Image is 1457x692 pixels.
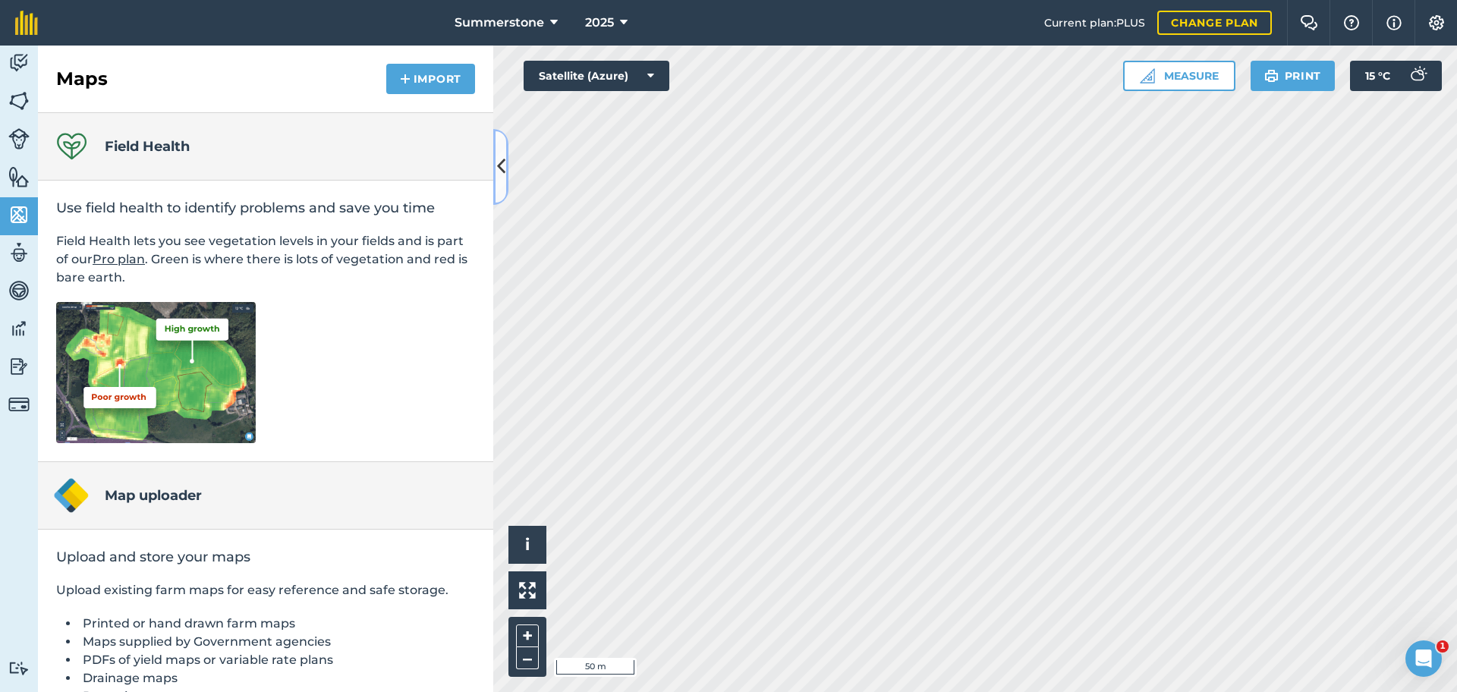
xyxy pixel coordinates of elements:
[56,581,475,599] p: Upload existing farm maps for easy reference and safe storage.
[585,14,614,32] span: 2025
[56,232,475,287] p: Field Health lets you see vegetation levels in your fields and is part of our . Green is where th...
[79,669,475,687] li: Drainage maps
[79,651,475,669] li: PDFs of yield maps or variable rate plans
[519,582,536,599] img: Four arrows, one pointing top left, one top right, one bottom right and the last bottom left
[56,199,475,217] h2: Use field health to identify problems and save you time
[8,279,30,302] img: svg+xml;base64,PD94bWwgdmVyc2lvbj0iMS4wIiBlbmNvZGluZz0idXRmLTgiPz4KPCEtLSBHZW5lcmF0b3I6IEFkb2JlIE...
[1140,68,1155,83] img: Ruler icon
[79,633,475,651] li: Maps supplied by Government agencies
[8,317,30,340] img: svg+xml;base64,PD94bWwgdmVyc2lvbj0iMS4wIiBlbmNvZGluZz0idXRmLTgiPz4KPCEtLSBHZW5lcmF0b3I6IEFkb2JlIE...
[524,61,669,91] button: Satellite (Azure)
[516,624,539,647] button: +
[455,14,544,32] span: Summerstone
[1300,15,1318,30] img: Two speech bubbles overlapping with the left bubble in the forefront
[400,70,411,88] img: svg+xml;base64,PHN2ZyB4bWxucz0iaHR0cDovL3d3dy53My5vcmcvMjAwMC9zdmciIHdpZHRoPSIxNCIgaGVpZ2h0PSIyNC...
[56,67,108,91] h2: Maps
[1350,61,1442,91] button: 15 °C
[79,615,475,633] li: Printed or hand drawn farm maps
[8,90,30,112] img: svg+xml;base64,PHN2ZyB4bWxucz0iaHR0cDovL3d3dy53My5vcmcvMjAwMC9zdmciIHdpZHRoPSI1NiIgaGVpZ2h0PSI2MC...
[508,526,546,564] button: i
[56,548,475,566] h2: Upload and store your maps
[8,203,30,226] img: svg+xml;base64,PHN2ZyB4bWxucz0iaHR0cDovL3d3dy53My5vcmcvMjAwMC9zdmciIHdpZHRoPSI1NiIgaGVpZ2h0PSI2MC...
[1264,67,1279,85] img: svg+xml;base64,PHN2ZyB4bWxucz0iaHR0cDovL3d3dy53My5vcmcvMjAwMC9zdmciIHdpZHRoPSIxOSIgaGVpZ2h0PSIyNC...
[8,52,30,74] img: svg+xml;base64,PD94bWwgdmVyc2lvbj0iMS4wIiBlbmNvZGluZz0idXRmLTgiPz4KPCEtLSBHZW5lcmF0b3I6IEFkb2JlIE...
[8,394,30,415] img: svg+xml;base64,PD94bWwgdmVyc2lvbj0iMS4wIiBlbmNvZGluZz0idXRmLTgiPz4KPCEtLSBHZW5lcmF0b3I6IEFkb2JlIE...
[1386,14,1402,32] img: svg+xml;base64,PHN2ZyB4bWxucz0iaHR0cDovL3d3dy53My5vcmcvMjAwMC9zdmciIHdpZHRoPSIxNyIgaGVpZ2h0PSIxNy...
[53,477,90,514] img: Map uploader logo
[1157,11,1272,35] a: Change plan
[1402,61,1433,91] img: svg+xml;base64,PD94bWwgdmVyc2lvbj0iMS4wIiBlbmNvZGluZz0idXRmLTgiPz4KPCEtLSBHZW5lcmF0b3I6IEFkb2JlIE...
[1405,640,1442,677] iframe: Intercom live chat
[105,485,202,506] h4: Map uploader
[8,661,30,675] img: svg+xml;base64,PD94bWwgdmVyc2lvbj0iMS4wIiBlbmNvZGluZz0idXRmLTgiPz4KPCEtLSBHZW5lcmF0b3I6IEFkb2JlIE...
[8,241,30,264] img: svg+xml;base64,PD94bWwgdmVyc2lvbj0iMS4wIiBlbmNvZGluZz0idXRmLTgiPz4KPCEtLSBHZW5lcmF0b3I6IEFkb2JlIE...
[15,11,38,35] img: fieldmargin Logo
[386,64,475,94] button: Import
[93,252,145,266] a: Pro plan
[1251,61,1336,91] button: Print
[516,647,539,669] button: –
[1365,61,1390,91] span: 15 ° C
[8,165,30,188] img: svg+xml;base64,PHN2ZyB4bWxucz0iaHR0cDovL3d3dy53My5vcmcvMjAwMC9zdmciIHdpZHRoPSI1NiIgaGVpZ2h0PSI2MC...
[1044,14,1145,31] span: Current plan : PLUS
[1342,15,1361,30] img: A question mark icon
[525,535,530,554] span: i
[1123,61,1235,91] button: Measure
[105,136,190,157] h4: Field Health
[1437,640,1449,653] span: 1
[8,355,30,378] img: svg+xml;base64,PD94bWwgdmVyc2lvbj0iMS4wIiBlbmNvZGluZz0idXRmLTgiPz4KPCEtLSBHZW5lcmF0b3I6IEFkb2JlIE...
[8,128,30,149] img: svg+xml;base64,PD94bWwgdmVyc2lvbj0iMS4wIiBlbmNvZGluZz0idXRmLTgiPz4KPCEtLSBHZW5lcmF0b3I6IEFkb2JlIE...
[1427,15,1446,30] img: A cog icon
